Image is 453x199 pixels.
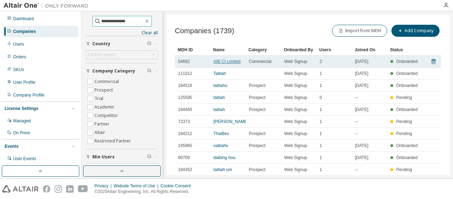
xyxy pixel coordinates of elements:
[13,80,35,85] div: User Profile
[320,119,322,124] span: 1
[94,77,120,86] label: Commercial
[284,143,307,148] span: Web Signup
[13,156,36,162] div: User Events
[94,94,105,103] label: Trial
[249,95,265,100] span: Prospect
[94,128,107,137] label: Altair
[213,83,227,88] a: taibahu
[178,83,192,88] span: 184516
[284,83,307,88] span: Web Signup
[5,106,38,111] div: License Settings
[355,44,384,55] div: Joined On
[86,51,157,59] div: Click to select
[86,36,158,52] button: Country
[213,59,241,64] a: AIB CI Limited
[2,185,39,193] img: altair_logo.svg
[92,68,135,74] span: Company Category
[213,95,225,100] a: taibah
[355,95,358,100] span: --
[320,131,322,136] span: 1
[396,59,418,64] span: Onboarded
[320,59,322,64] span: 2
[284,44,314,55] div: Onboarded By
[396,83,418,88] span: Onboarded
[355,155,368,160] span: [DATE]
[13,67,24,72] div: SKUs
[178,155,190,160] span: 80709
[355,59,368,64] span: [DATE]
[319,44,349,55] div: Users
[43,185,50,193] img: facebook.svg
[248,44,278,55] div: Category
[391,25,440,37] button: Add Company
[332,25,387,37] button: Import from MDH
[86,63,158,79] button: Company Category
[213,107,225,112] a: taibah
[249,167,265,172] span: Prospect
[213,44,243,55] div: Name
[94,183,114,189] div: Privacy
[13,29,36,34] div: Companies
[213,155,235,160] a: daibing hou
[355,131,358,136] span: --
[396,95,412,100] span: Pending
[13,118,31,124] div: Managed
[355,143,368,148] span: [DATE]
[94,103,116,111] label: Academic
[396,107,418,112] span: Onboarded
[396,71,418,76] span: Onboarded
[147,41,151,47] span: Clear filter
[249,107,265,112] span: Prospect
[178,59,190,64] span: 54682
[94,111,119,120] label: Competitor
[5,144,18,149] div: Events
[213,143,228,148] a: vaibahv
[66,185,74,193] img: linkedin.svg
[284,107,307,112] span: Web Signup
[355,119,358,124] span: --
[13,16,34,22] div: Dashboard
[92,41,110,47] span: Country
[92,154,115,160] span: Min Users
[4,2,92,9] img: Altair One
[396,119,412,124] span: Pending
[178,71,192,76] span: 111012
[78,185,88,193] img: youtube.svg
[320,71,322,76] span: 1
[178,143,192,148] span: 145965
[249,59,271,64] span: Commercial
[355,107,368,112] span: [DATE]
[320,107,322,112] span: 1
[55,185,62,193] img: instagram.svg
[320,167,322,172] span: 1
[284,155,307,160] span: Web Signup
[213,167,232,172] a: taibah uni
[94,137,132,145] label: Restricted Partner
[178,119,190,124] span: 72373
[390,44,420,55] div: Status
[86,149,158,165] button: Min Users
[86,30,158,36] a: Clear all
[320,83,322,88] span: 1
[320,95,322,100] span: 0
[147,68,151,74] span: Clear filter
[355,83,368,88] span: [DATE]
[147,154,151,160] span: Clear filter
[284,167,307,172] span: Web Signup
[178,107,192,112] span: 184465
[320,155,322,160] span: 1
[13,130,30,136] div: On Prem
[94,120,111,128] label: Partner
[284,71,307,76] span: Web Signup
[178,44,207,55] div: MDH ID
[249,131,265,136] span: Prospect
[284,131,307,136] span: Web Signup
[213,119,248,124] a: [PERSON_NAME]
[284,119,307,124] span: Web Signup
[13,41,24,47] div: Users
[249,143,265,148] span: Prospect
[284,95,307,100] span: Web Signup
[114,183,160,189] div: Website Terms of Use
[94,86,114,94] label: Prospect
[13,92,45,98] div: Company Profile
